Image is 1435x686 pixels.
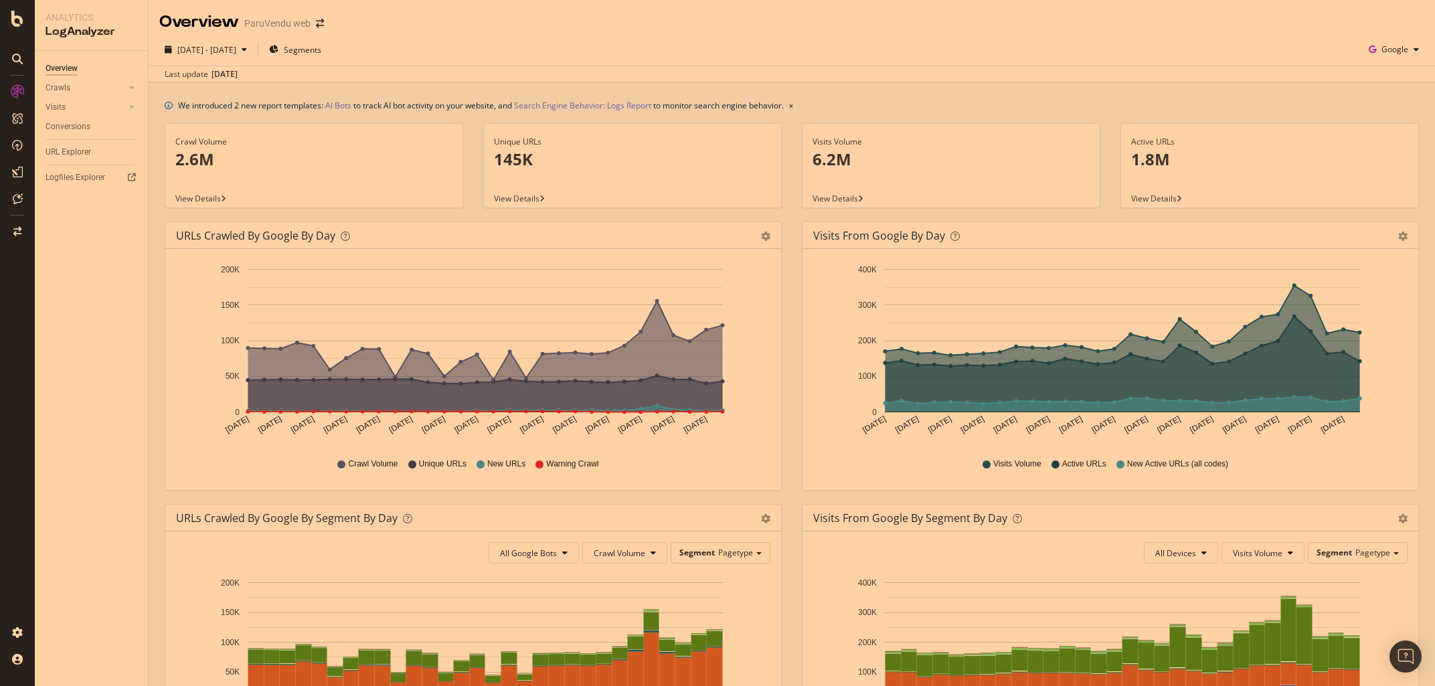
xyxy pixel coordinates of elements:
[718,547,753,558] span: Pagetype
[256,414,283,435] text: [DATE]
[959,414,986,435] text: [DATE]
[894,414,920,435] text: [DATE]
[679,547,715,558] span: Segment
[355,414,382,435] text: [DATE]
[858,578,877,588] text: 400K
[175,193,221,204] span: View Details
[46,171,105,185] div: Logfiles Explorer
[1355,547,1390,558] span: Pagetype
[1062,458,1106,470] span: Active URLs
[486,414,513,435] text: [DATE]
[289,414,316,435] text: [DATE]
[1155,414,1182,435] text: [DATE]
[46,81,70,95] div: Crawls
[46,100,66,114] div: Visits
[221,638,240,647] text: 100K
[582,542,667,564] button: Crawl Volume
[1188,414,1215,435] text: [DATE]
[489,542,579,564] button: All Google Bots
[1131,136,1408,148] div: Active URLs
[861,414,888,435] text: [DATE]
[176,260,770,446] div: A chart.
[178,98,784,112] div: We introduced 2 new report templates: to track AI bot activity on your website, and to monitor se...
[221,578,240,588] text: 200K
[177,44,236,56] span: [DATE] - [DATE]
[500,547,557,559] span: All Google Bots
[175,136,452,148] div: Crawl Volume
[786,96,796,115] button: close banner
[226,667,240,677] text: 50K
[546,458,598,470] span: Warning Crawl
[1127,458,1228,470] span: New Active URLs (all codes)
[221,265,240,274] text: 200K
[858,638,877,647] text: 200K
[348,458,398,470] span: Crawl Volume
[159,11,239,33] div: Overview
[284,44,321,56] span: Segments
[858,608,877,617] text: 300K
[1389,640,1422,673] div: Open Intercom Messenger
[926,414,953,435] text: [DATE]
[46,100,125,114] a: Visits
[649,414,676,435] text: [DATE]
[1317,547,1352,558] span: Segment
[235,408,240,417] text: 0
[1381,44,1408,55] span: Google
[1155,547,1196,559] span: All Devices
[594,547,645,559] span: Crawl Volume
[872,408,877,417] text: 0
[1025,414,1051,435] text: [DATE]
[761,232,770,241] div: gear
[1144,542,1218,564] button: All Devices
[221,608,240,617] text: 150K
[1058,414,1084,435] text: [DATE]
[993,458,1041,470] span: Visits Volume
[419,458,467,470] span: Unique URLs
[494,193,539,204] span: View Details
[46,171,139,185] a: Logfiles Explorer
[1090,414,1117,435] text: [DATE]
[858,372,877,381] text: 100K
[551,414,578,435] text: [DATE]
[221,336,240,345] text: 100K
[1131,193,1177,204] span: View Details
[1254,414,1280,435] text: [DATE]
[616,414,643,435] text: [DATE]
[175,148,452,171] p: 2.6M
[46,145,139,159] a: URL Explorer
[813,148,1090,171] p: 6.2M
[46,11,137,24] div: Analytics
[813,229,945,242] div: Visits from Google by day
[453,414,480,435] text: [DATE]
[165,68,238,80] div: Last update
[1221,414,1248,435] text: [DATE]
[813,260,1408,446] svg: A chart.
[325,98,351,112] a: AI Bots
[813,193,858,204] span: View Details
[813,136,1090,148] div: Visits Volume
[518,414,545,435] text: [DATE]
[858,336,877,345] text: 200K
[46,120,90,134] div: Conversions
[46,62,78,76] div: Overview
[46,145,91,159] div: URL Explorer
[761,514,770,523] div: gear
[46,120,139,134] a: Conversions
[584,414,610,435] text: [DATE]
[221,301,240,310] text: 150K
[494,136,771,148] div: Unique URLs
[858,301,877,310] text: 300K
[388,414,414,435] text: [DATE]
[1398,232,1408,241] div: gear
[1123,414,1150,435] text: [DATE]
[420,414,447,435] text: [DATE]
[1363,39,1424,60] button: Google
[46,81,125,95] a: Crawls
[165,98,1419,112] div: info banner
[514,98,651,112] a: Search Engine Behavior: Logs Report
[226,372,240,381] text: 50K
[212,68,238,80] div: [DATE]
[159,39,252,60] button: [DATE] - [DATE]
[264,39,327,60] button: Segments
